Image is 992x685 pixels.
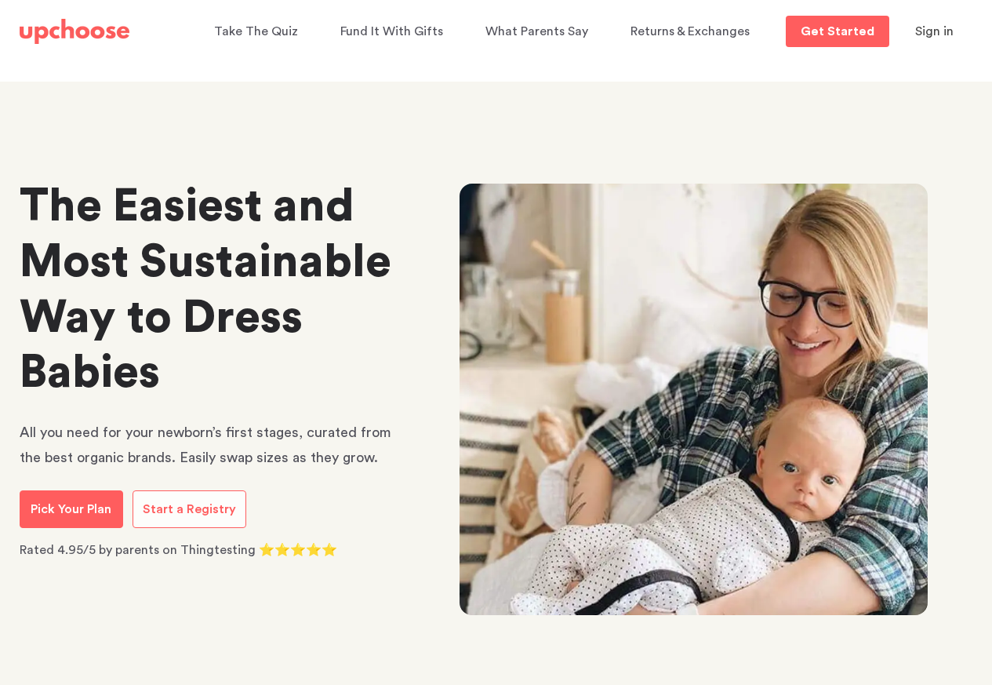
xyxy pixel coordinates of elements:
a: Take The Quiz [214,16,303,47]
a: Fund It With Gifts [340,16,448,47]
span: What Parents Say [485,25,588,38]
a: Start a Registry [133,490,246,528]
a: Pick Your Plan [20,490,123,528]
img: UpChoose [20,19,129,44]
span: All you need for your newborn’s first stages, curated from the best organic brands. Easily swap s... [20,425,391,465]
a: UpChoose [20,16,129,48]
span: Sign in [915,25,954,38]
p: Pick Your Plan [31,500,111,519]
strong: The Easiest and Most Sustainable Way to Dress Babies [20,184,391,395]
p: Get Started [801,25,874,38]
span: Fund It With Gifts [340,25,443,38]
button: Sign in [896,16,973,47]
span: Take The Quiz [214,25,298,38]
img: newborn baby [460,184,928,615]
a: Get Started [786,16,889,47]
a: Returns & Exchanges [630,16,754,47]
span: Start a Registry [143,503,236,516]
a: What Parents Say [485,16,593,47]
p: Rated 4.95/5 by parents on Thingtesting ⭐⭐⭐⭐⭐ [20,541,396,561]
span: Returns & Exchanges [630,25,750,38]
